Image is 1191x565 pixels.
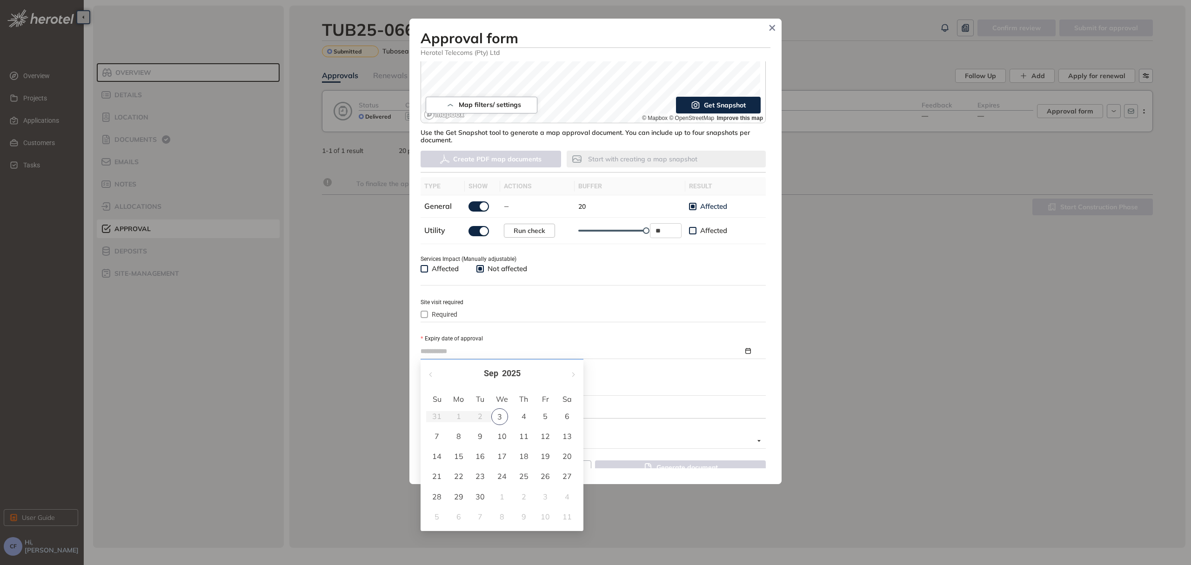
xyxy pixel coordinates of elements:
[518,491,529,502] div: 2
[469,446,491,466] td: 2025-09-16
[431,431,442,442] div: 7
[696,202,731,211] span: Affected
[491,392,513,406] th: We
[426,446,448,466] td: 2025-09-14
[469,507,491,527] td: 2025-10-07
[540,491,551,502] div: 3
[491,507,513,527] td: 2025-10-08
[421,334,483,343] label: Expiry date of approval
[496,491,508,502] div: 1
[491,408,508,425] div: 3
[421,30,770,47] h3: Approval form
[491,466,513,486] td: 2025-09-24
[535,392,556,406] th: Fr
[513,466,535,486] td: 2025-09-25
[540,471,551,482] div: 26
[500,177,575,195] th: actions
[431,491,442,502] div: 28
[421,123,766,145] div: Use the Get Snapshot tool to generate a map approval document. You can include up to four snapsho...
[556,487,578,507] td: 2025-10-04
[513,446,535,466] td: 2025-09-18
[453,491,464,502] div: 29
[448,446,470,466] td: 2025-09-15
[540,411,551,422] div: 5
[496,451,508,462] div: 17
[518,411,529,422] div: 4
[475,491,486,502] div: 30
[513,406,535,426] td: 2025-09-04
[424,226,445,235] span: Utility
[448,466,470,486] td: 2025-09-22
[518,471,529,482] div: 25
[469,392,491,406] th: Tu
[426,392,448,406] th: Su
[513,392,535,406] th: Th
[513,507,535,527] td: 2025-10-09
[426,97,537,113] button: Map filters/ settings
[491,426,513,446] td: 2025-09-10
[556,392,578,406] th: Sa
[421,346,743,356] input: Expiry date of approval
[696,226,731,235] span: Affected
[469,466,491,486] td: 2025-09-23
[426,466,448,486] td: 2025-09-21
[469,487,491,507] td: 2025-09-30
[575,177,685,195] th: buffer
[513,487,535,507] td: 2025-10-02
[562,471,573,482] div: 27
[491,406,513,426] td: 2025-09-03
[475,431,486,442] div: 9
[475,451,486,462] div: 16
[431,471,442,482] div: 21
[535,446,556,466] td: 2025-09-19
[428,309,461,319] span: Required
[431,451,442,462] div: 14
[469,426,491,446] td: 2025-09-09
[669,115,714,121] a: OpenStreetMap
[518,511,529,522] div: 9
[765,21,779,35] button: Close
[513,426,535,446] td: 2025-09-11
[428,264,462,273] span: Affected
[426,507,448,527] td: 2025-10-05
[562,491,573,502] div: 4
[578,202,586,211] span: 20
[556,406,578,426] td: 2025-09-06
[504,224,555,238] button: Run check
[431,511,442,522] div: 5
[453,451,464,462] div: 15
[421,433,761,448] span: Final approval
[475,511,486,522] div: 7
[500,195,575,218] td: —
[421,48,770,57] span: Herotel Telecoms (Pty) Ltd
[421,255,516,264] label: Services Impact (Manually adjustable)
[518,451,529,462] div: 18
[556,426,578,446] td: 2025-09-13
[459,101,521,109] span: Map filters/ settings
[496,431,508,442] div: 10
[421,380,766,395] textarea: Description
[448,392,470,406] th: Mo
[484,264,531,273] span: Not affected
[491,487,513,507] td: 2025-10-01
[448,487,470,507] td: 2025-09-29
[717,115,763,121] a: Improve this map
[496,511,508,522] div: 8
[535,426,556,446] td: 2025-09-12
[540,511,551,522] div: 10
[562,411,573,422] div: 6
[424,109,465,120] a: Mapbox logo
[642,115,668,121] a: Mapbox
[424,201,452,211] span: General
[426,426,448,446] td: 2025-09-07
[540,451,551,462] div: 19
[535,487,556,507] td: 2025-10-03
[491,446,513,466] td: 2025-09-17
[562,451,573,462] div: 20
[475,471,486,482] div: 23
[453,511,464,522] div: 6
[562,511,573,522] div: 11
[535,406,556,426] td: 2025-09-05
[448,507,470,527] td: 2025-10-06
[685,177,766,195] th: result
